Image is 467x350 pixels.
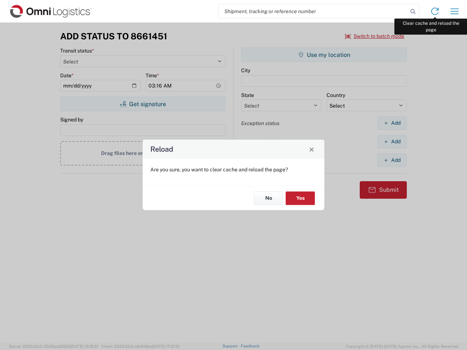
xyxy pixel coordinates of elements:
button: Yes [286,191,315,205]
input: Shipment, tracking or reference number [219,4,408,18]
p: Are you sure, you want to clear cache and reload the page? [150,166,317,173]
button: No [254,191,283,205]
h4: Reload [150,144,173,155]
button: Close [306,144,317,154]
